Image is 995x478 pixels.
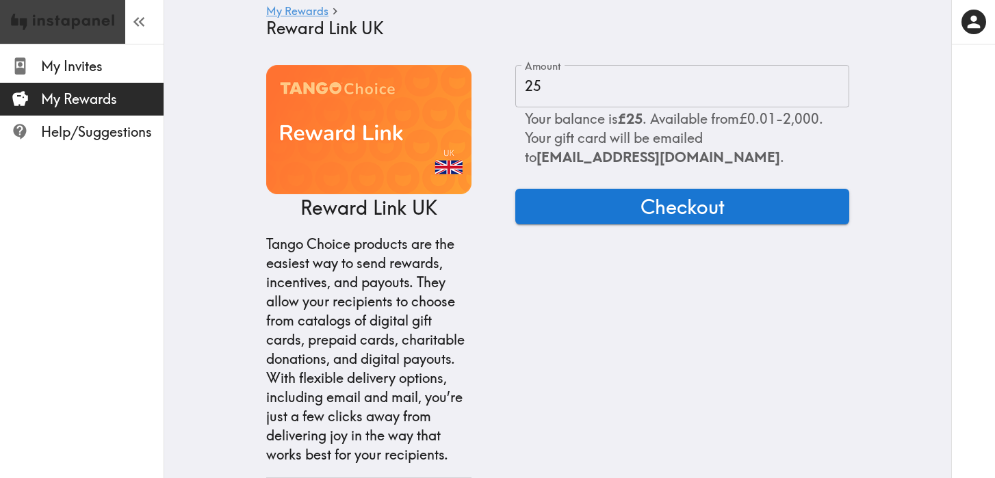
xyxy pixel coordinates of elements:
[41,57,164,76] span: My Invites
[525,110,823,165] span: Your balance is . Available from £0.01 - 2,000 . Your gift card will be emailed to .
[266,5,328,18] a: My Rewards
[641,193,725,220] span: Checkout
[618,110,643,127] b: £25
[266,65,471,194] img: Reward Link UK
[41,122,164,142] span: Help/Suggestions
[300,194,437,221] p: Reward Link UK
[266,235,471,464] p: Tango Choice products are the easiest way to send rewards, incentives, and payouts. They allow yo...
[525,59,561,74] label: Amount
[515,189,849,224] button: Checkout
[537,148,780,165] span: [EMAIL_ADDRESS][DOMAIN_NAME]
[266,18,838,38] h4: Reward Link UK
[41,90,164,109] span: My Rewards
